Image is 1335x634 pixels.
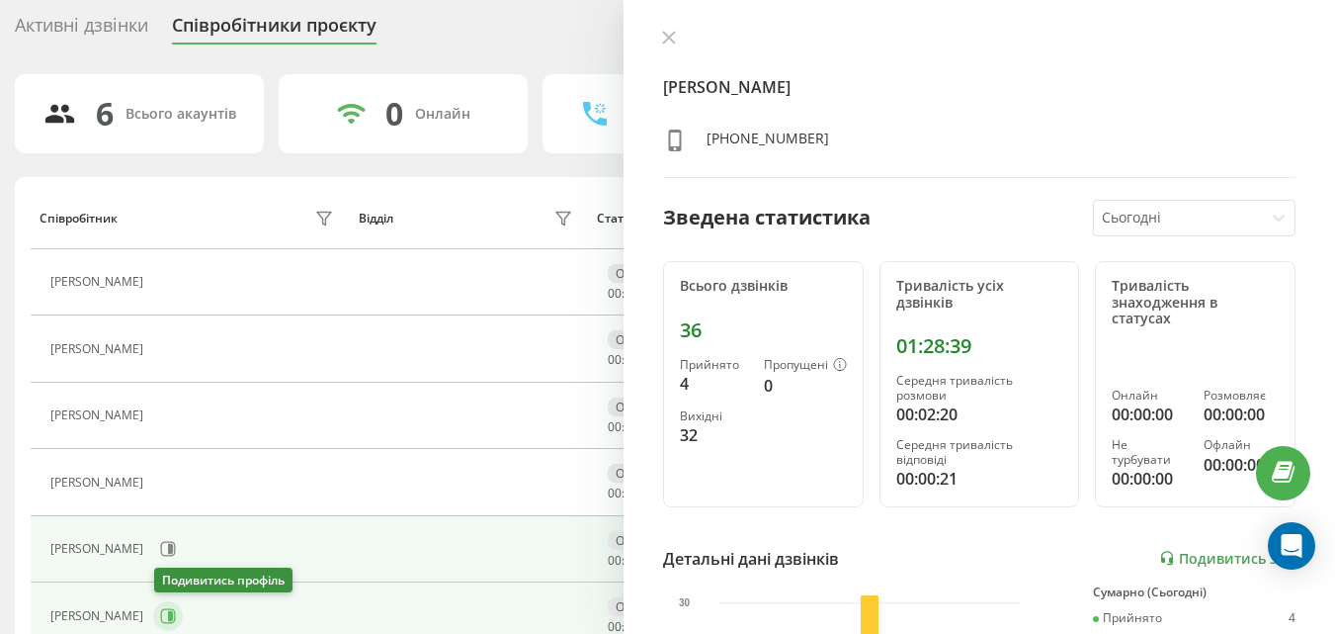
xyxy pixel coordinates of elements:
[597,212,635,226] div: Статус
[415,106,470,123] div: Онлайн
[50,476,148,490] div: [PERSON_NAME]
[680,372,748,396] div: 4
[608,597,671,616] div: Офлайн
[764,358,847,374] div: Пропущені
[663,75,1295,99] h4: [PERSON_NAME]
[1159,550,1295,567] a: Подивитись звіт
[608,620,655,634] div: : :
[680,318,847,342] div: 36
[896,278,1063,312] div: Тривалість усіх дзвінків
[608,552,622,569] span: 00
[1289,611,1295,625] div: 4
[608,398,671,416] div: Офлайн
[1204,389,1279,403] div: Розмовляє
[608,330,671,349] div: Офлайн
[385,95,403,133] div: 0
[896,438,1063,467] div: Середня тривалість відповіді
[608,487,655,500] div: : :
[15,15,148,45] div: Активні дзвінки
[608,531,671,550] div: Офлайн
[50,275,148,289] div: [PERSON_NAME]
[608,420,655,434] div: : :
[707,129,829,157] div: [PHONE_NUMBER]
[50,342,148,356] div: [PERSON_NAME]
[1204,403,1279,426] div: 00:00:00
[680,409,748,423] div: Вихідні
[608,351,622,368] span: 00
[680,358,748,372] div: Прийнято
[608,554,655,568] div: : :
[608,353,655,367] div: : :
[1204,453,1279,477] div: 00:00:00
[1112,403,1187,426] div: 00:00:00
[608,285,622,302] span: 00
[172,15,376,45] div: Співробітники проєкту
[608,287,655,301] div: : :
[1112,438,1187,467] div: Не турбувати
[1268,522,1315,570] div: Open Intercom Messenger
[125,106,236,123] div: Всього акаунтів
[608,485,622,501] span: 00
[896,334,1063,358] div: 01:28:39
[764,374,847,398] div: 0
[896,467,1063,491] div: 00:00:21
[1093,611,1162,625] div: Прийнято
[1204,438,1279,452] div: Офлайн
[154,568,292,592] div: Подивитись профіль
[608,264,671,283] div: Офлайн
[50,408,148,422] div: [PERSON_NAME]
[663,547,839,571] div: Детальні дані дзвінків
[896,374,1063,403] div: Середня тривалість розмови
[680,423,748,447] div: 32
[663,203,871,232] div: Зведена статистика
[1112,278,1279,327] div: Тривалість знаходження в статусах
[608,464,671,483] div: Офлайн
[96,95,114,133] div: 6
[50,542,148,556] div: [PERSON_NAME]
[50,609,148,623] div: [PERSON_NAME]
[1112,389,1187,403] div: Онлайн
[680,278,847,295] div: Всього дзвінків
[40,212,118,226] div: Співробітник
[608,418,622,435] span: 00
[1093,586,1295,599] div: Сумарно (Сьогодні)
[1112,467,1187,491] div: 00:00:00
[896,403,1063,426] div: 00:02:20
[359,212,393,226] div: Відділ
[679,597,691,608] text: 30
